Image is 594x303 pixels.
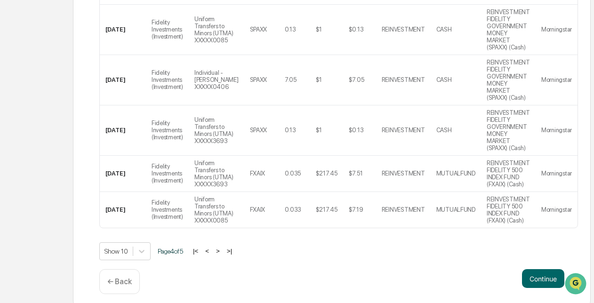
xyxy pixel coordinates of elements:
td: Uniform Transfers to Minors (UTMA) XXXXX0085 [189,5,244,55]
div: $1 [316,76,322,83]
a: Powered byPylon [66,159,114,166]
div: SPAXX [250,127,267,134]
p: How can we help? [9,19,171,34]
button: >| [224,247,235,255]
div: $217.45 [316,170,337,177]
div: Fidelity Investments (Investment) [152,163,183,184]
div: Fidelity Investments (Investment) [152,199,183,220]
div: REINVESTMENT FIDELITY GOVERNMENT MONEY MARKET (SPAXX) (Cash) [487,59,530,101]
button: Start new chat [160,74,171,86]
div: 🗄️ [68,119,76,127]
td: Morningstar [536,156,578,192]
div: MUTUALFUND [436,170,475,177]
div: Fidelity Investments (Investment) [152,19,183,40]
div: 0.035 [285,170,301,177]
div: Fidelity Investments (Investment) [152,120,183,141]
td: [DATE] [100,156,146,192]
div: CASH [436,26,452,33]
div: 0.13 [285,26,296,33]
div: $1 [316,127,322,134]
div: REINVESTMENT FIDELITY GOVERNMENT MONEY MARKET (SPAXX) (Cash) [487,109,530,151]
td: [DATE] [100,5,146,55]
a: 🗄️Attestations [64,114,120,131]
div: SPAXX [250,76,267,83]
td: Morningstar [536,5,578,55]
span: Data Lookup [19,136,59,145]
td: [DATE] [100,55,146,105]
div: 7.05 [285,76,297,83]
td: Morningstar [536,55,578,105]
div: REINVESTMENT [382,206,425,213]
span: Page 4 of 5 [158,247,183,255]
div: REINVESTMENT [382,127,425,134]
div: FXAIX [250,206,265,213]
td: Morningstar [536,192,578,228]
div: Start new chat [32,72,154,81]
td: Uniform Transfers to Minors (UTMA) XXXXX0085 [189,192,244,228]
span: Pylon [94,159,114,166]
td: Individual - [PERSON_NAME] XXXXX0406 [189,55,244,105]
img: 1746055101610-c473b297-6a78-478c-a979-82029cc54cd1 [9,72,26,88]
button: |< [190,247,201,255]
div: CASH [436,76,452,83]
span: Preclearance [19,118,61,128]
iframe: Open customer support [564,272,589,297]
div: $217.45 [316,206,337,213]
div: We're offline, we'll be back soon [32,81,123,88]
td: Morningstar [536,105,578,156]
td: Uniform Transfers to Minors (UTMA) XXXXX3693 [189,156,244,192]
div: 🖐️ [9,119,17,127]
p: ← Back [107,277,132,286]
td: [DATE] [100,192,146,228]
div: FXAIX [250,170,265,177]
div: Fidelity Investments (Investment) [152,69,183,90]
button: > [213,247,223,255]
div: 🔎 [9,137,17,144]
div: REINVESTMENT [382,170,425,177]
td: [DATE] [100,105,146,156]
button: < [202,247,212,255]
div: $0.13 [349,26,364,33]
div: 0.033 [285,206,302,213]
div: REINVESTMENT FIDELITY GOVERNMENT MONEY MARKET (SPAXX) (Cash) [487,8,530,51]
div: $7.51 [349,170,363,177]
div: $7.05 [349,76,364,83]
a: 🖐️Preclearance [6,114,64,131]
span: Attestations [78,118,117,128]
a: 🔎Data Lookup [6,132,63,149]
td: Uniform Transfers to Minors (UTMA) XXXXX3693 [189,105,244,156]
div: 0.13 [285,127,296,134]
div: SPAXX [250,26,267,33]
div: $7.19 [349,206,363,213]
div: $0.13 [349,127,364,134]
div: REINVESTMENT FIDELITY 500 INDEX FUND (FXAIX) (Cash) [487,196,530,224]
div: REINVESTMENT FIDELITY 500 INDEX FUND (FXAIX) (Cash) [487,159,530,188]
div: REINVESTMENT [382,76,425,83]
div: CASH [436,127,452,134]
button: Continue [522,269,564,288]
div: MUTUALFUND [436,206,475,213]
div: REINVESTMENT [382,26,425,33]
div: $1 [316,26,322,33]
